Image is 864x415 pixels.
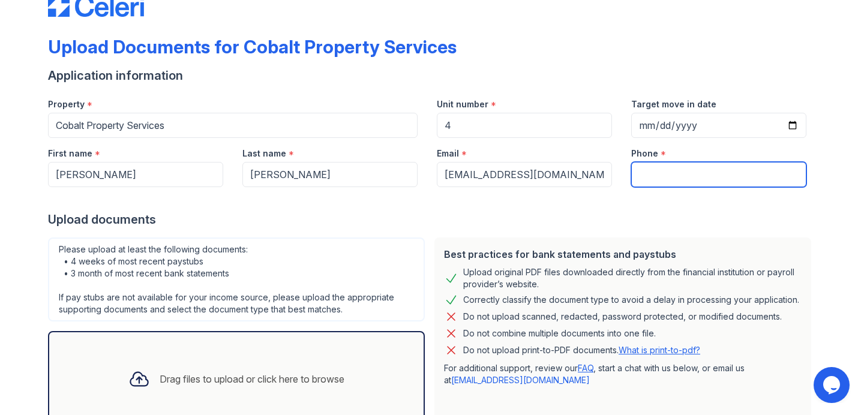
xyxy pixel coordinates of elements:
[631,98,716,110] label: Target move in date
[48,36,457,58] div: Upload Documents for Cobalt Property Services
[463,326,656,341] div: Do not combine multiple documents into one file.
[444,247,802,261] div: Best practices for bank statements and paystubs
[48,211,816,228] div: Upload documents
[48,67,816,84] div: Application information
[48,98,85,110] label: Property
[814,367,852,403] iframe: chat widget
[631,148,658,160] label: Phone
[463,344,700,356] p: Do not upload print-to-PDF documents.
[451,375,590,385] a: [EMAIL_ADDRESS][DOMAIN_NAME]
[437,98,488,110] label: Unit number
[463,309,782,324] div: Do not upload scanned, redacted, password protected, or modified documents.
[619,345,700,355] a: What is print-to-pdf?
[463,266,802,290] div: Upload original PDF files downloaded directly from the financial institution or payroll provider’...
[48,148,92,160] label: First name
[444,362,802,386] p: For additional support, review our , start a chat with us below, or email us at
[437,148,459,160] label: Email
[48,237,425,321] div: Please upload at least the following documents: • 4 weeks of most recent paystubs • 3 month of mo...
[242,148,286,160] label: Last name
[578,363,593,373] a: FAQ
[463,293,799,307] div: Correctly classify the document type to avoid a delay in processing your application.
[160,372,344,386] div: Drag files to upload or click here to browse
